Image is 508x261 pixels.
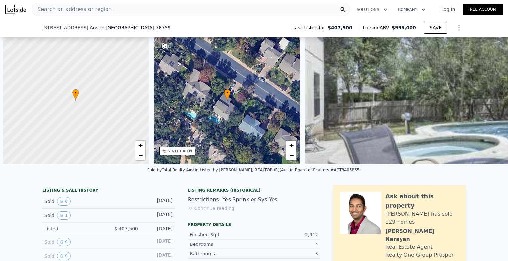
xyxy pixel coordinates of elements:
div: [PERSON_NAME] has sold 129 homes [385,210,459,226]
button: View historical data [57,238,71,246]
span: Lotside ARV [363,24,392,31]
button: Continue reading [188,205,234,212]
span: − [138,151,142,159]
div: Sold [44,238,103,246]
span: $407,500 [328,24,352,31]
div: [DATE] [143,252,173,260]
div: Sold by Total Realty Austin . [147,168,200,172]
span: Last Listed for [292,24,328,31]
div: Finished Sqft [190,231,254,238]
div: Realty One Group Prosper [385,251,454,259]
div: Ask about this property [385,192,459,210]
button: View historical data [57,252,71,260]
div: Listing Remarks (Historical) [188,188,320,193]
span: [STREET_ADDRESS] [42,24,88,31]
span: + [138,141,142,149]
span: $996,000 [392,25,416,30]
div: Bedrooms [190,241,254,247]
div: Sold [44,211,103,220]
a: Zoom in [286,141,296,150]
button: View historical data [57,211,71,220]
div: [DATE] [143,225,173,232]
div: Restrictions: Yes Sprinkler Sys:Yes [188,196,320,204]
a: Log In [433,6,463,13]
button: SAVE [424,22,447,34]
div: LISTING & SALE HISTORY [42,188,175,194]
div: • [224,89,231,101]
button: Show Options [452,21,466,34]
button: Solutions [351,4,393,16]
a: Zoom out [135,150,145,160]
div: Property details [188,222,320,227]
button: Company [393,4,431,16]
span: , Austin [88,24,171,31]
div: Bathrooms [190,250,254,257]
div: [DATE] [143,238,173,246]
div: Listed [44,225,103,232]
span: Search an address or region [32,5,112,13]
div: 4 [254,241,318,247]
span: $ 407,500 [114,226,138,231]
div: Sold [44,197,103,206]
button: View historical data [57,197,71,206]
img: Lotside [5,5,26,14]
a: Zoom in [135,141,145,150]
a: Free Account [463,4,503,15]
span: , [GEOGRAPHIC_DATA] 78759 [104,25,171,30]
span: • [224,90,231,96]
div: Listed by [PERSON_NAME], REALTOR (R) (Austin Board of Realtors #ACT3405855) [200,168,361,172]
span: • [72,90,79,96]
div: 2,912 [254,231,318,238]
div: Sold [44,252,103,260]
div: [PERSON_NAME] Narayan [385,227,459,243]
div: Real Estate Agent [385,243,433,251]
a: Zoom out [286,150,296,160]
div: [DATE] [143,211,173,220]
div: • [72,89,79,101]
span: + [289,141,294,149]
div: 3 [254,250,318,257]
div: [DATE] [143,197,173,206]
div: STREET VIEW [168,149,192,154]
span: − [289,151,294,159]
